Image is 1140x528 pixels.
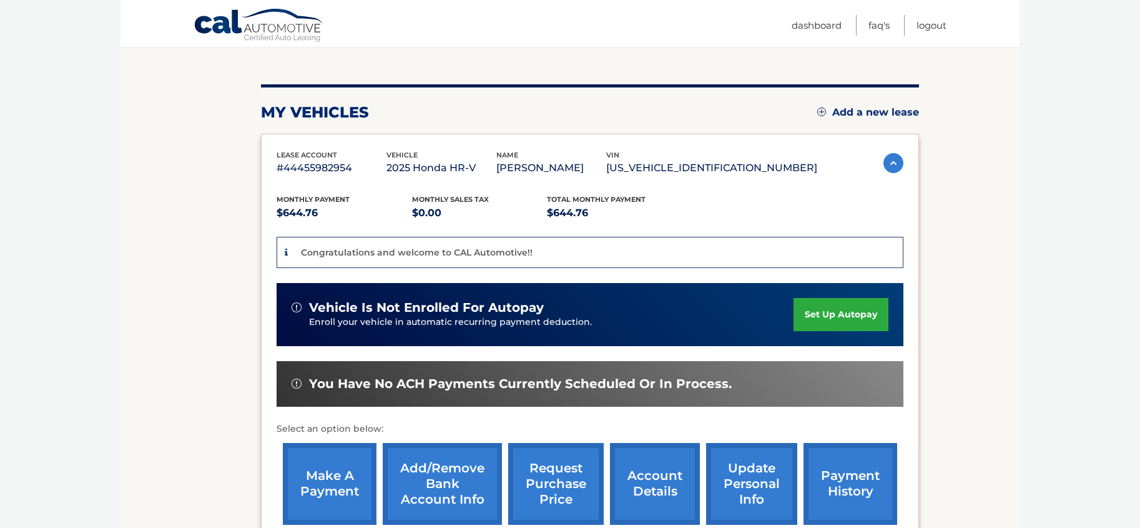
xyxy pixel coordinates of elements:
p: $0.00 [412,204,548,222]
p: [PERSON_NAME] [496,159,606,177]
img: alert-white.svg [292,302,302,312]
a: Dashboard [792,15,842,36]
a: set up autopay [794,298,888,331]
p: 2025 Honda HR-V [386,159,496,177]
span: vehicle is not enrolled for autopay [309,300,544,316]
p: $644.76 [547,204,682,222]
a: Logout [916,15,946,36]
img: alert-white.svg [292,379,302,389]
span: You have no ACH payments currently scheduled or in process. [309,376,732,392]
span: vin [606,151,619,159]
a: payment history [803,443,897,525]
span: Monthly sales Tax [412,195,489,204]
img: accordion-active.svg [883,153,903,173]
img: add.svg [817,107,826,116]
a: update personal info [706,443,797,525]
a: Add a new lease [817,106,919,119]
a: FAQ's [868,15,890,36]
span: vehicle [386,151,418,159]
p: #44455982954 [277,159,386,177]
p: [US_VEHICLE_IDENTIFICATION_NUMBER] [606,159,817,177]
span: Monthly Payment [277,195,350,204]
span: lease account [277,151,337,159]
h2: my vehicles [261,103,369,122]
p: Congratulations and welcome to CAL Automotive!! [301,247,533,258]
span: name [496,151,518,159]
a: make a payment [283,443,376,525]
p: $644.76 [277,204,412,222]
a: request purchase price [508,443,604,525]
a: Cal Automotive [194,8,325,44]
a: account details [610,443,700,525]
p: Select an option below: [277,422,903,437]
a: Add/Remove bank account info [383,443,502,525]
p: Enroll your vehicle in automatic recurring payment deduction. [309,316,794,329]
span: Total Monthly Payment [547,195,646,204]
